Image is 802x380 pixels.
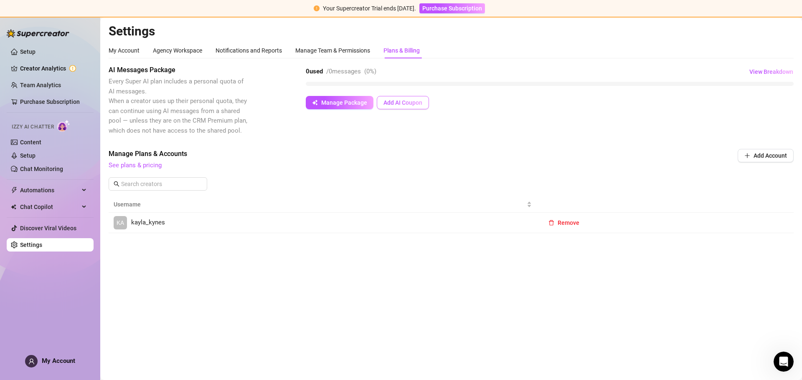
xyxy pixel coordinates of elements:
[20,62,87,75] a: Creator Analytics exclamation-circle
[295,46,370,55] div: Manage Team & Permissions
[364,68,376,75] span: ( 0 %)
[20,225,76,232] a: Discover Viral Videos
[383,99,422,106] span: Add AI Coupon
[109,149,681,159] span: Manage Plans & Accounts
[419,3,485,13] button: Purchase Subscription
[11,204,16,210] img: Chat Copilot
[558,219,579,226] span: Remove
[749,68,793,75] span: View Breakdown
[419,5,485,12] a: Purchase Subscription
[7,29,69,38] img: logo-BBDzfeDw.svg
[42,357,75,365] span: My Account
[306,96,373,109] button: Manage Package
[754,152,787,159] span: Add Account
[774,352,794,372] iframe: Intercom live chat
[109,196,537,213] th: Username
[326,68,361,75] span: / 0 messages
[109,23,794,39] h2: Settings
[20,200,79,214] span: Chat Copilot
[422,5,482,12] span: Purchase Subscription
[744,153,750,159] span: plus
[131,218,165,228] span: kayla_kynes
[114,216,532,229] a: KAkayla_kynes
[738,149,794,162] button: Add Account
[117,218,124,227] span: KA
[114,200,525,209] span: Username
[216,46,282,55] div: Notifications and Reports
[114,181,119,187] span: search
[57,120,70,132] img: AI Chatter
[109,65,249,75] span: AI Messages Package
[306,68,323,75] strong: 0 used
[109,78,247,134] span: Every Super AI plan includes a personal quota of AI messages. When a creator uses up their person...
[20,242,42,248] a: Settings
[20,48,36,55] a: Setup
[20,152,36,159] a: Setup
[20,82,61,88] a: Team Analytics
[28,358,35,365] span: user
[314,5,320,11] span: exclamation-circle
[109,46,140,55] div: My Account
[20,184,79,197] span: Automations
[749,65,794,78] button: View Breakdown
[12,123,54,131] span: Izzy AI Chatter
[323,5,416,12] span: Your Supercreator Trial ends [DATE].
[121,179,195,189] input: Search creators
[20,98,80,105] a: Purchase Subscription
[153,46,202,55] div: Agency Workspace
[20,139,41,146] a: Content
[11,187,18,194] span: thunderbolt
[542,216,586,229] button: Remove
[383,46,420,55] div: Plans & Billing
[548,220,554,226] span: delete
[20,166,63,172] a: Chat Monitoring
[109,161,162,169] a: See plans & pricing
[321,99,367,106] span: Manage Package
[377,96,429,109] button: Add AI Coupon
